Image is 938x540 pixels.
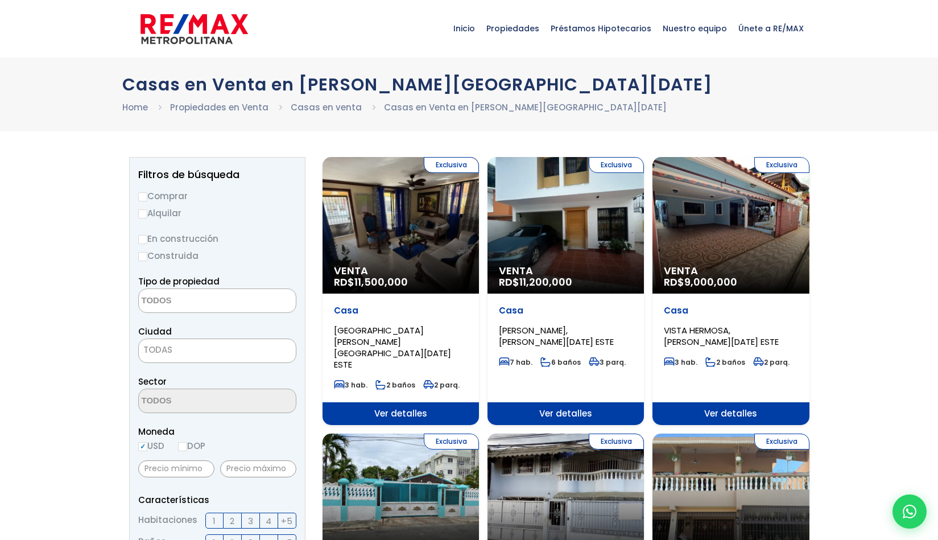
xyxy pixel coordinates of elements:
[248,514,253,528] span: 3
[487,157,644,425] a: Exclusiva Venta RD$11,200,000 Casa [PERSON_NAME], [PERSON_NAME][DATE] ESTE 7 hab. 6 baños 3 parq....
[499,324,614,348] span: [PERSON_NAME], [PERSON_NAME][DATE] ESTE
[141,12,248,46] img: remax-metropolitana-logo
[664,305,797,316] p: Casa
[540,357,581,367] span: 6 baños
[664,265,797,277] span: Venta
[138,325,172,337] span: Ciudad
[266,514,271,528] span: 4
[138,439,164,453] label: USD
[178,442,187,451] input: DOP
[170,101,268,113] a: Propiedades en Venta
[652,157,809,425] a: Exclusiva Venta RD$9,000,000 Casa VISTA HERMOSA, [PERSON_NAME][DATE] ESTE 3 hab. 2 baños 2 parq. ...
[754,157,809,173] span: Exclusiva
[138,442,147,451] input: USD
[122,75,816,94] h1: Casas en Venta en [PERSON_NAME][GEOGRAPHIC_DATA][DATE]
[138,376,167,388] span: Sector
[143,344,172,356] span: TODAS
[487,402,644,425] span: Ver detalles
[499,265,633,277] span: Venta
[138,189,296,203] label: Comprar
[753,357,790,367] span: 2 parq.
[448,11,481,46] span: Inicio
[230,514,234,528] span: 2
[545,11,657,46] span: Préstamos Hipotecarios
[657,11,733,46] span: Nuestro equipo
[334,380,367,390] span: 3 hab.
[138,209,147,219] input: Alquilar
[291,101,362,113] a: Casas en venta
[220,460,296,477] input: Precio máximo
[138,275,220,287] span: Tipo de propiedad
[499,357,532,367] span: 7 hab.
[652,402,809,425] span: Ver detalles
[138,460,214,477] input: Precio mínimo
[334,265,468,277] span: Venta
[375,380,415,390] span: 2 baños
[499,305,633,316] p: Casa
[139,289,249,314] textarea: Search
[384,100,667,114] li: Casas en Venta en [PERSON_NAME][GEOGRAPHIC_DATA][DATE]
[589,434,644,450] span: Exclusiva
[138,206,296,220] label: Alquilar
[138,513,197,529] span: Habitaciones
[138,493,296,507] p: Características
[354,275,408,289] span: 11,500,000
[664,357,697,367] span: 3 hab.
[424,434,479,450] span: Exclusiva
[138,339,296,363] span: TODAS
[423,380,460,390] span: 2 parq.
[138,235,147,244] input: En construcción
[213,514,216,528] span: 1
[138,424,296,439] span: Moneda
[323,157,479,425] a: Exclusiva Venta RD$11,500,000 Casa [GEOGRAPHIC_DATA][PERSON_NAME][GEOGRAPHIC_DATA][DATE] ESTE 3 h...
[139,389,249,414] textarea: Search
[424,157,479,173] span: Exclusiva
[589,357,626,367] span: 3 parq.
[705,357,745,367] span: 2 baños
[138,232,296,246] label: En construcción
[334,324,451,370] span: [GEOGRAPHIC_DATA][PERSON_NAME][GEOGRAPHIC_DATA][DATE] ESTE
[334,275,408,289] span: RD$
[519,275,572,289] span: 11,200,000
[664,324,779,348] span: VISTA HERMOSA, [PERSON_NAME][DATE] ESTE
[754,434,809,450] span: Exclusiva
[664,275,737,289] span: RD$
[139,342,296,358] span: TODAS
[281,514,292,528] span: +5
[138,169,296,180] h2: Filtros de búsqueda
[481,11,545,46] span: Propiedades
[323,402,479,425] span: Ver detalles
[122,101,148,113] a: Home
[684,275,737,289] span: 9,000,000
[138,192,147,201] input: Comprar
[138,249,296,263] label: Construida
[334,305,468,316] p: Casa
[589,157,644,173] span: Exclusiva
[138,252,147,261] input: Construida
[499,275,572,289] span: RD$
[178,439,205,453] label: DOP
[733,11,809,46] span: Únete a RE/MAX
